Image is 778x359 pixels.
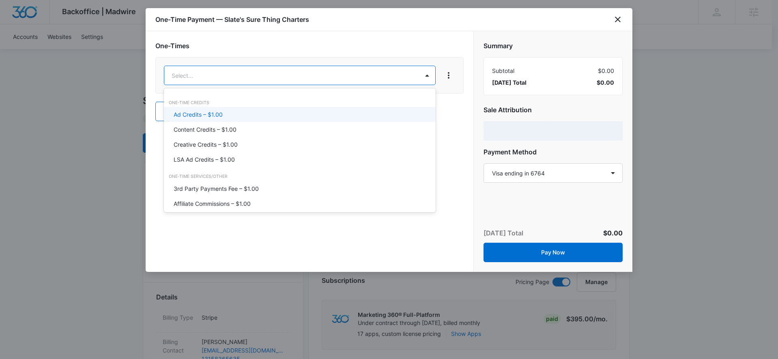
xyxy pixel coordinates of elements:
div: Keywords by Traffic [90,48,137,53]
img: tab_domain_overview_orange.svg [22,47,28,53]
p: Creative Credits – $1.00 [174,140,238,149]
div: Domain Overview [31,48,73,53]
div: One-Time Credits [164,100,436,106]
p: Ad Credits – $1.00 [174,110,223,119]
div: One-Time Services/Other [164,173,436,180]
img: website_grey.svg [13,21,19,28]
p: Affiliate Commissions – $1.00 [174,199,251,208]
div: Domain: [DOMAIN_NAME] [21,21,89,28]
p: Content Credits – $1.00 [174,125,236,134]
p: LSA Ad Credits – $1.00 [174,155,235,164]
img: tab_keywords_by_traffic_grey.svg [81,47,87,53]
img: logo_orange.svg [13,13,19,19]
p: 3rd Party Payments Fee – $1.00 [174,184,259,193]
div: v 4.0.25 [23,13,40,19]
